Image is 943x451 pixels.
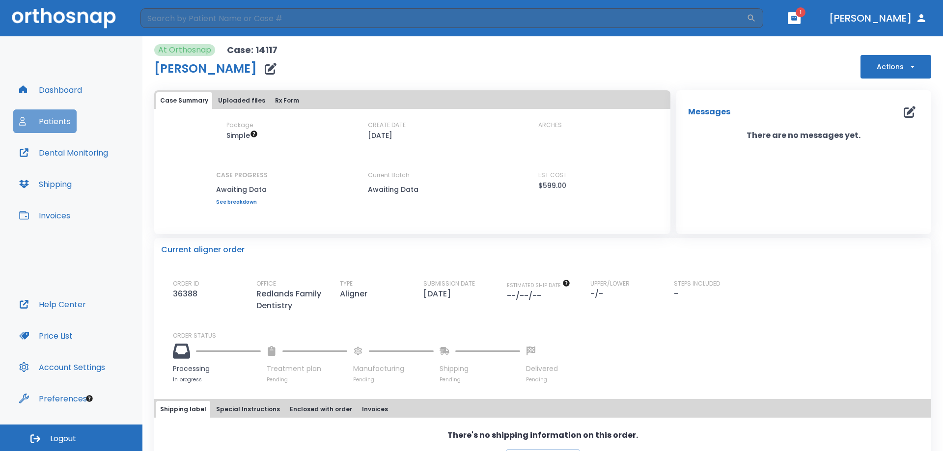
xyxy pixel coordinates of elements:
[214,92,269,109] button: Uploaded files
[13,78,88,102] button: Dashboard
[212,401,284,418] button: Special Instructions
[674,279,720,288] p: STEPS INCLUDED
[507,282,570,289] span: The date will be available after approving treatment plan
[173,279,199,288] p: ORDER ID
[158,44,211,56] p: At Orthosnap
[423,279,475,288] p: SUBMISSION DATE
[267,376,347,383] p: Pending
[267,364,347,374] p: Treatment plan
[156,92,668,109] div: tabs
[216,184,268,195] p: Awaiting Data
[216,199,268,205] a: See breakdown
[674,288,678,300] p: -
[13,141,114,164] button: Dental Monitoring
[140,8,747,28] input: Search by Patient Name or Case #
[440,376,520,383] p: Pending
[161,244,245,256] p: Current aligner order
[358,401,392,418] button: Invoices
[538,121,562,130] p: ARCHES
[173,376,261,383] p: In progress
[12,8,116,28] img: Orthosnap
[256,288,340,312] p: Redlands Family Dentistry
[368,184,456,195] p: Awaiting Data
[173,331,924,340] p: ORDER STATUS
[13,387,93,410] button: Preferences
[368,171,456,180] p: Current Batch
[156,401,210,418] button: Shipping label
[796,7,805,17] span: 1
[13,172,78,196] button: Shipping
[216,171,268,180] p: CASE PROGRESS
[368,130,392,141] p: [DATE]
[156,92,212,109] button: Case Summary
[538,180,566,191] p: $599.00
[440,364,520,374] p: Shipping
[154,63,257,75] h1: [PERSON_NAME]
[226,121,253,130] p: Package
[13,324,79,347] button: Price List
[13,292,92,316] button: Help Center
[13,204,76,227] button: Invoices
[860,55,931,79] button: Actions
[676,130,931,141] p: There are no messages yet.
[340,288,371,300] p: Aligner
[271,92,303,109] button: Rx Form
[507,290,545,302] p: --/--/--
[156,401,929,418] div: tabs
[50,433,76,444] span: Logout
[227,44,277,56] p: Case: 14117
[688,106,730,118] p: Messages
[226,131,258,140] span: Up to 10 Steps (20 aligners)
[13,355,111,379] button: Account Settings
[85,394,94,403] div: Tooltip anchor
[538,171,567,180] p: EST COST
[590,279,630,288] p: UPPER/LOWER
[286,401,356,418] button: Enclosed with order
[340,279,353,288] p: TYPE
[368,121,406,130] p: CREATE DATE
[256,279,276,288] p: OFFICE
[13,109,77,133] button: Patients
[423,288,455,300] p: [DATE]
[590,288,607,300] p: -/-
[526,364,558,374] p: Delivered
[353,376,434,383] p: Pending
[353,364,434,374] p: Manufacturing
[526,376,558,383] p: Pending
[447,429,638,441] p: There's no shipping information on this order.
[173,364,261,374] p: Processing
[825,9,931,27] button: [PERSON_NAME]
[173,288,201,300] p: 36388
